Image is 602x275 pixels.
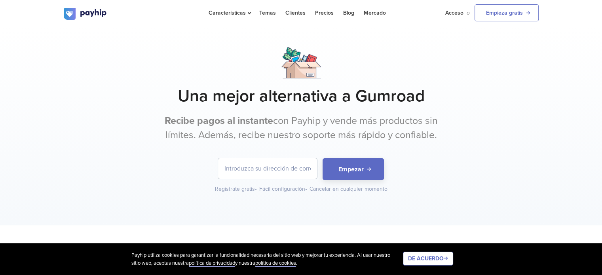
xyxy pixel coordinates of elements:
a: Empieza gratis [475,4,539,21]
font: Características [209,9,246,16]
font: Payhip utiliza cookies para garantizar la funcionalidad necesaria del sitio web y mejorar tu expe... [131,252,390,266]
font: Blog [343,9,354,16]
font: con Payhip y vende más productos sin límites. Además, recibe nuestro soporte más rápido y confiable. [165,115,438,141]
button: DE ACUERDO [403,252,453,266]
font: • [305,186,307,192]
font: y nuestra [235,260,255,266]
a: política de cookies [255,260,296,267]
font: Empieza gratis [486,9,523,16]
a: política de privacidad [189,260,235,267]
font: Clientes [285,9,306,16]
font: Precios [315,9,334,16]
font: Cancelar en cualquier momento [310,186,387,192]
font: o [467,9,470,16]
font: Regístrate gratis [215,186,255,192]
font: Recibe pagos al instante [165,115,273,127]
font: DE ACUERDO [408,255,444,262]
button: Empezar [323,158,384,180]
font: Fácil configuración [259,186,305,192]
font: Temas [259,9,276,16]
font: • [255,186,257,192]
font: Una mejor alternativa a Gumroad [178,86,425,106]
font: política de cookies [255,260,296,266]
font: Empezar [338,165,364,173]
font: . [296,260,297,266]
font: política de privacidad [189,260,235,266]
img: logo.svg [64,8,107,20]
font: Acceso [445,9,463,16]
font: Mercado [364,9,386,16]
img: box.png [281,47,321,78]
input: Introduzca su dirección de correo electrónico [218,158,317,179]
